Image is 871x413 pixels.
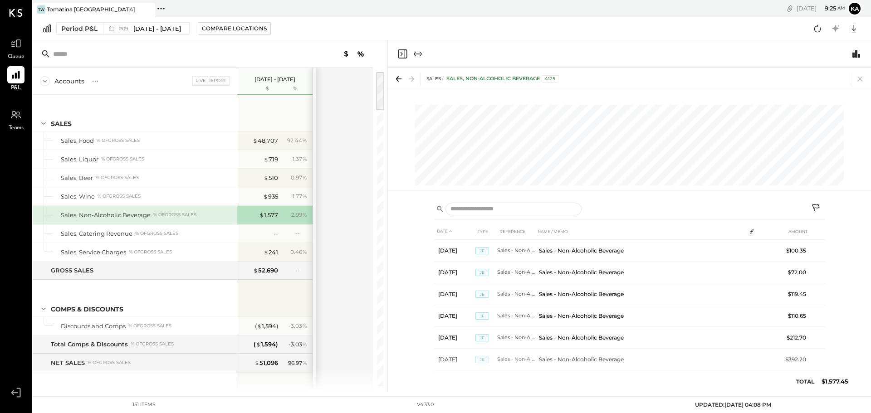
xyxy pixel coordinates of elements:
[426,76,441,82] span: SALES
[435,262,475,283] td: [DATE]
[775,349,810,370] td: $392.20
[263,192,278,201] div: 935
[542,75,558,83] div: 4125
[47,5,135,13] div: Tomatina [GEOGRAPHIC_DATA]
[264,155,278,164] div: 719
[61,174,93,182] div: Sales, Beer
[51,266,93,275] div: GROSS SALES
[291,174,307,182] div: 0.97
[535,305,746,327] td: Sales - Non-Alcoholic Beverage
[475,269,489,276] span: JE
[128,323,171,329] div: % of GROSS SALES
[135,230,178,237] div: % of GROSS SALES
[435,223,475,240] th: DATE
[295,267,307,274] div: --
[254,76,295,83] p: [DATE] - [DATE]
[851,49,862,59] button: Switch to Chart module
[254,359,259,366] span: $
[435,283,475,305] td: [DATE]
[56,22,190,35] button: Period P&L P09[DATE] - [DATE]
[497,283,535,305] td: Sales - Non-Alcoholic Beverage
[274,229,278,238] div: --
[535,370,746,392] td: Sales - Non-Alcoholic Beverage
[202,24,267,32] div: Compare Locations
[133,24,181,33] span: [DATE] - [DATE]
[253,137,258,144] span: $
[475,291,489,298] span: JE
[264,248,269,256] span: $
[61,229,132,238] div: Sales, Catering Revenue
[9,124,24,132] span: Teams
[290,248,307,256] div: 0.46
[535,262,746,283] td: Sales - Non-Alcoholic Beverage
[0,66,31,92] a: P&L
[475,378,489,385] span: JE
[497,305,535,327] td: Sales - Non-Alcoholic Beverage
[8,53,24,61] span: Queue
[446,75,558,83] div: Sales, Non-Alcoholic Beverage
[302,174,307,181] span: %
[775,262,810,283] td: $72.00
[535,240,746,262] td: Sales - Non-Alcoholic Beverage
[293,192,307,200] div: 1.77
[475,312,489,320] span: JE
[264,174,269,181] span: $
[435,327,475,349] td: [DATE]
[97,137,140,144] div: % of GROSS SALES
[131,341,174,347] div: % of GROSS SALES
[289,340,307,349] div: - 3.03
[775,370,810,392] td: $214.30
[259,211,278,219] div: 1,577
[397,49,408,59] button: Close panel
[302,248,307,255] span: %
[497,262,535,283] td: Sales - Non-Alcoholic Beverage
[51,359,85,367] div: NET SALES
[61,24,98,33] div: Period P&L
[264,248,278,257] div: 241
[435,370,475,392] td: [DATE]
[497,349,535,370] td: Sales - Non-Alcoholic Beverage
[51,119,72,128] div: SALES
[37,5,45,14] div: TW
[254,359,278,367] div: 51,096
[775,223,810,240] th: AMOUNT
[535,223,746,240] th: NAME / MEMO
[475,334,489,341] span: JE
[775,240,810,262] td: $100.35
[153,212,196,218] div: % of GROSS SALES
[61,211,151,219] div: Sales, Non-Alcoholic Beverage
[847,1,862,16] button: Ka
[775,305,810,327] td: $110.65
[417,401,434,408] div: v 4.33.0
[61,248,126,257] div: Sales, Service Charges
[695,401,771,408] span: UPDATED: [DATE] 04:08 PM
[291,211,307,219] div: 2.99
[497,240,535,262] td: Sales - Non-Alcoholic Beverage
[51,305,123,314] div: Comps & Discounts
[253,266,278,275] div: 52,690
[61,192,95,201] div: Sales, Wine
[435,349,475,370] td: [DATE]
[302,211,307,218] span: %
[785,4,794,13] div: copy link
[88,360,131,366] div: % of GROSS SALES
[289,322,307,330] div: - 3.03
[475,223,497,240] th: TYPE
[61,155,98,164] div: Sales, Liquor
[101,156,144,162] div: % of GROSS SALES
[54,77,84,86] div: Accounts
[412,49,423,59] button: Expand panel (e)
[535,327,746,349] td: Sales - Non-Alcoholic Beverage
[535,283,746,305] td: Sales - Non-Alcoholic Beverage
[302,340,307,348] span: %
[132,401,156,408] div: 151 items
[198,22,271,35] button: Compare Locations
[242,85,278,92] div: $
[797,4,845,13] div: [DATE]
[263,193,268,200] span: $
[497,223,535,240] th: REFERENCE
[475,356,489,363] span: JE
[11,84,21,92] span: P&L
[302,359,307,366] span: %
[51,340,128,349] div: Total Comps & Discounts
